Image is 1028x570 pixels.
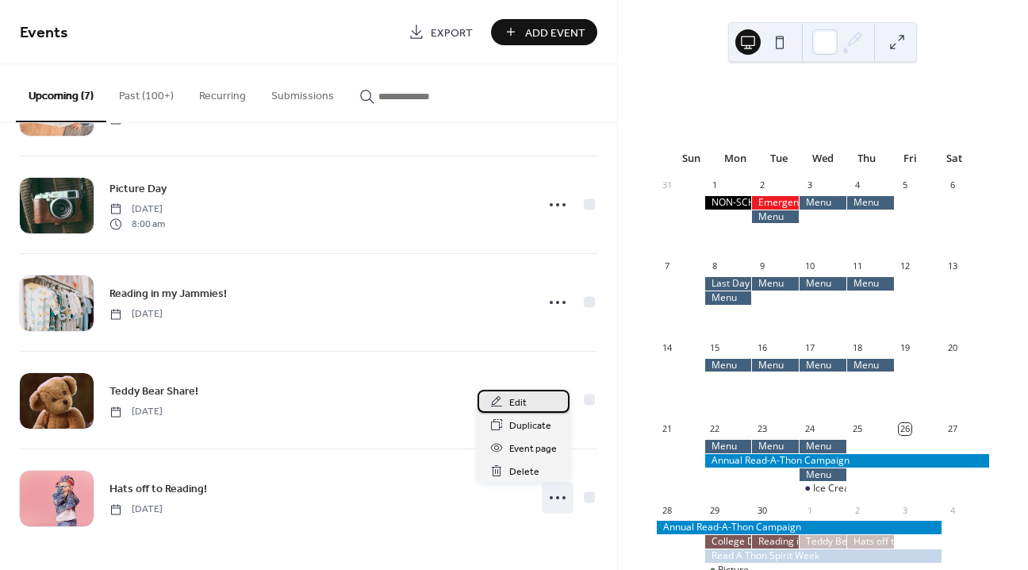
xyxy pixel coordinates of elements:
[509,464,539,480] span: Delete
[933,143,976,175] div: Sat
[751,535,799,549] div: Reading in my Jammies!
[109,383,198,400] span: Teddy Bear Share!
[109,503,163,517] span: [DATE]
[109,481,207,498] span: Hats off to Reading!
[899,341,911,353] div: 19
[804,341,815,353] div: 17
[946,260,958,272] div: 13
[799,196,846,210] div: Menu
[709,260,721,272] div: 8
[846,196,894,210] div: Menu
[851,341,863,353] div: 18
[109,479,207,498] a: Hats off to Reading!
[704,291,752,305] div: Menu
[851,260,863,272] div: 11
[946,423,958,435] div: 27
[109,284,227,302] a: Reading in my Jammies!
[946,504,958,516] div: 4
[20,17,68,48] span: Events
[704,549,942,563] div: Read A Thon Spirit Week
[946,179,958,191] div: 6
[106,64,186,121] button: Past (100+)
[799,440,846,453] div: Menu
[662,179,673,191] div: 31
[662,260,673,272] div: 7
[704,535,752,549] div: College Day!
[756,423,768,435] div: 23
[756,341,768,353] div: 16
[704,440,752,453] div: Menu
[662,504,673,516] div: 28
[801,143,845,175] div: Wed
[813,482,884,495] div: Ice Cream Party
[709,504,721,516] div: 29
[851,423,863,435] div: 25
[756,260,768,272] div: 9
[757,143,800,175] div: Tue
[657,521,942,534] div: Annual Read-A-Thon Campaign
[109,307,163,322] span: [DATE]
[846,535,894,549] div: Hats off to Reading!
[851,179,863,191] div: 4
[704,277,752,291] div: Last Day to Place Scholastic Book Orders
[109,181,167,198] span: Picture Day
[16,64,106,122] button: Upcoming (7)
[804,504,815,516] div: 1
[799,359,846,372] div: Menu
[109,286,227,302] span: Reading in my Jammies!
[751,277,799,291] div: Menu
[669,143,713,175] div: Sun
[509,395,527,411] span: Edit
[846,359,894,372] div: Menu
[704,359,752,372] div: Menu
[662,423,673,435] div: 21
[899,260,911,272] div: 12
[709,179,721,191] div: 1
[709,423,721,435] div: 22
[751,196,799,210] div: Emergency Food Kits are Due Today!
[804,423,815,435] div: 24
[799,468,846,482] div: Menu
[109,382,198,400] a: Teddy Bear Share!
[799,535,846,549] div: Teddy Bear Share!
[657,85,989,104] div: [DATE]
[509,418,551,434] span: Duplicate
[751,440,799,453] div: Menu
[713,143,757,175] div: Mon
[186,64,259,121] button: Recurring
[397,19,485,45] a: Export
[899,504,911,516] div: 3
[709,341,721,353] div: 15
[846,277,894,291] div: Menu
[756,179,768,191] div: 2
[109,217,165,231] span: 8:00 am
[109,179,167,198] a: Picture Day
[509,441,557,457] span: Event page
[899,179,911,191] div: 5
[259,64,347,121] button: Submissions
[946,341,958,353] div: 20
[845,143,888,175] div: Thu
[704,196,752,210] div: NON-SCHOOL DAY
[525,25,585,41] span: Add Event
[491,19,597,45] button: Add Event
[751,359,799,372] div: Menu
[804,260,815,272] div: 10
[704,454,989,468] div: Annual Read-A-Thon Campaign
[804,179,815,191] div: 3
[662,341,673,353] div: 14
[756,504,768,516] div: 30
[109,405,163,419] span: [DATE]
[888,143,932,175] div: Fri
[431,25,473,41] span: Export
[751,210,799,224] div: Menu
[799,277,846,291] div: Menu
[899,423,911,435] div: 26
[851,504,863,516] div: 2
[109,202,165,217] span: [DATE]
[799,482,846,495] div: Ice Cream Party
